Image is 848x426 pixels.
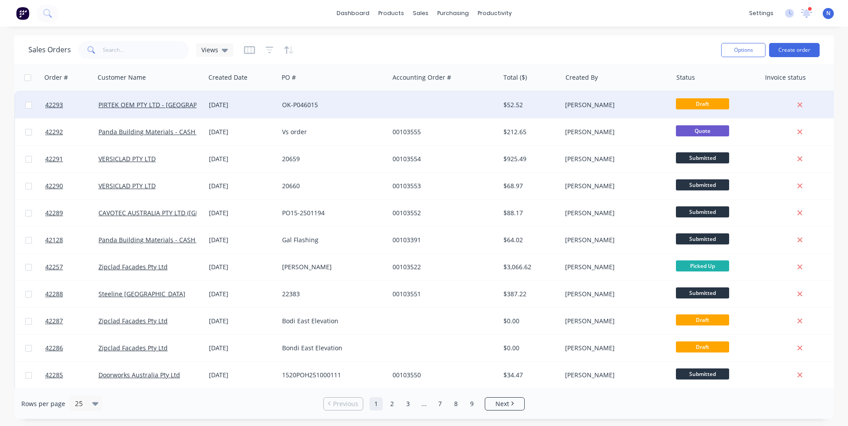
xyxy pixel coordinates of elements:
div: [PERSON_NAME] [565,290,663,298]
div: [PERSON_NAME] [565,128,663,136]
div: [PERSON_NAME] [565,236,663,244]
div: 00103555 [393,128,491,136]
div: OK-P046015 [282,101,381,109]
div: [DATE] [209,128,275,136]
div: [DATE] [209,101,275,109]
div: 20660 [282,182,381,190]
div: Customer Name [98,73,146,82]
div: Status [676,73,695,82]
span: Submitted [676,206,729,217]
a: CAVOTEC AUSTRALIA PTY LTD ([GEOGRAPHIC_DATA]) [98,209,252,217]
div: [PERSON_NAME] [565,182,663,190]
span: Draft [676,341,729,352]
div: [DATE] [209,263,275,271]
span: Submitted [676,179,729,190]
a: Zipclad Facades Pty Ltd [98,263,168,271]
a: Steeline [GEOGRAPHIC_DATA] [98,290,185,298]
span: 42290 [45,182,63,190]
a: Jump forward [417,397,431,411]
a: Zipclad Facades Pty Ltd [98,344,168,352]
div: [DATE] [209,155,275,163]
span: 42257 [45,263,63,271]
span: 42287 [45,317,63,325]
span: Submitted [676,368,729,380]
a: 42290 [45,173,98,199]
div: 00103551 [393,290,491,298]
div: 22383 [282,290,381,298]
div: Created By [565,73,598,82]
div: $52.52 [503,101,555,109]
div: Total ($) [503,73,527,82]
a: 42293 [45,92,98,118]
span: 42291 [45,155,63,163]
div: [PERSON_NAME] [282,263,381,271]
span: Draft [676,314,729,325]
a: 42257 [45,254,98,280]
div: 00103550 [393,371,491,380]
a: Page 8 [449,397,463,411]
a: Page 2 [385,397,399,411]
div: [DATE] [209,371,275,380]
span: 42286 [45,344,63,352]
div: [PERSON_NAME] [565,317,663,325]
div: PO # [282,73,296,82]
div: [DATE] [209,290,275,298]
a: dashboard [332,7,374,20]
button: Create order [769,43,820,57]
div: $64.02 [503,236,555,244]
img: Factory [16,7,29,20]
a: 42289 [45,200,98,226]
span: Previous [333,399,358,408]
span: Submitted [676,287,729,298]
span: 42288 [45,290,63,298]
a: 42288 [45,281,98,307]
div: products [374,7,408,20]
div: purchasing [433,7,473,20]
div: $0.00 [503,344,555,352]
div: Vs order [282,128,381,136]
a: 42285 [45,362,98,388]
div: [DATE] [209,344,275,352]
a: 42287 [45,308,98,334]
div: [DATE] [209,236,275,244]
a: Zipclad Facades Pty Ltd [98,317,168,325]
a: 42291 [45,146,98,172]
a: PIRTEK OEM PTY LTD - [GEOGRAPHIC_DATA] [98,101,227,109]
span: 42293 [45,101,63,109]
ul: Pagination [320,397,528,411]
div: [DATE] [209,317,275,325]
a: Doorworks Australia Pty Ltd [98,371,180,379]
div: [PERSON_NAME] [565,344,663,352]
span: 42285 [45,371,63,380]
a: Page 1 is your current page [369,397,383,411]
span: Quote [676,125,729,136]
span: N [826,9,830,17]
div: PO15-2501194 [282,209,381,217]
div: [PERSON_NAME] [565,209,663,217]
div: 00103554 [393,155,491,163]
a: Page 3 [401,397,415,411]
span: Picked Up [676,260,729,271]
div: [PERSON_NAME] [565,101,663,109]
div: 1520POH251000111 [282,371,381,380]
a: 42128 [45,227,98,253]
a: Next page [485,399,524,408]
button: Options [721,43,766,57]
span: 42128 [45,236,63,244]
a: VERSICLAD PTY LTD [98,182,156,190]
span: Draft [676,98,729,109]
span: 42289 [45,209,63,217]
div: settings [745,7,778,20]
span: Submitted [676,233,729,244]
div: $88.17 [503,209,555,217]
div: $212.65 [503,128,555,136]
a: Panda Building Materials - CASH SALE [98,236,211,244]
div: 20659 [282,155,381,163]
div: Invoice status [765,73,806,82]
a: Panda Building Materials - CASH SALE [98,128,211,136]
div: Created Date [208,73,247,82]
div: $0.00 [503,317,555,325]
div: 00103552 [393,209,491,217]
div: [DATE] [209,182,275,190]
div: $3,066.62 [503,263,555,271]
